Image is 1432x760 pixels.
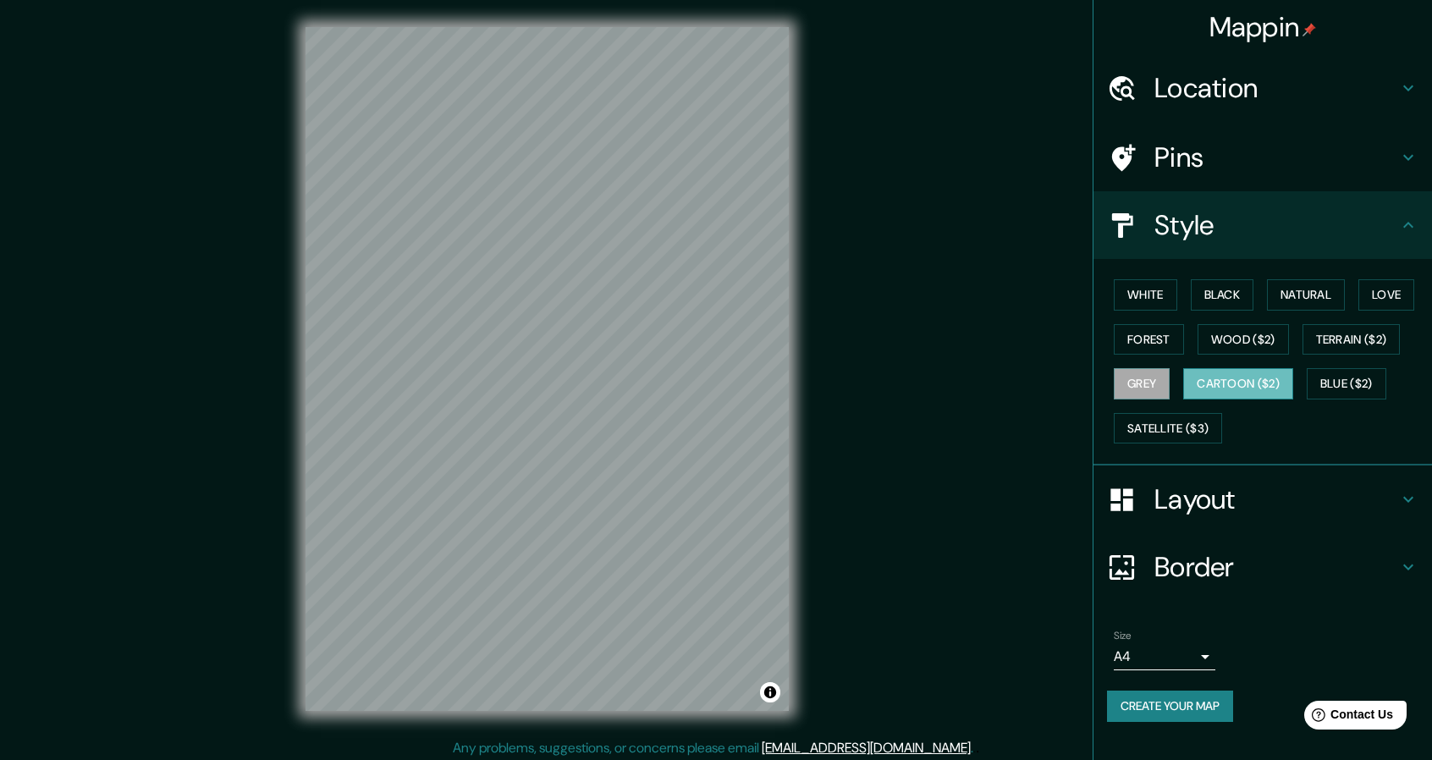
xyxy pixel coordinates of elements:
div: Border [1093,533,1432,601]
div: . [973,738,976,758]
button: Wood ($2) [1198,324,1289,355]
div: A4 [1114,643,1215,670]
button: Toggle attribution [760,682,780,702]
button: Natural [1267,279,1345,311]
h4: Border [1154,550,1398,584]
h4: Pins [1154,140,1398,174]
button: Grey [1114,368,1170,399]
button: Forest [1114,324,1184,355]
div: Location [1093,54,1432,122]
div: Style [1093,191,1432,259]
h4: Style [1154,208,1398,242]
canvas: Map [306,27,789,711]
div: . [976,738,979,758]
h4: Mappin [1209,10,1317,44]
button: Blue ($2) [1307,368,1386,399]
label: Size [1114,629,1132,643]
button: Terrain ($2) [1303,324,1401,355]
a: [EMAIL_ADDRESS][DOMAIN_NAME] [762,739,971,757]
button: Create your map [1107,691,1233,722]
button: Cartoon ($2) [1183,368,1293,399]
button: White [1114,279,1177,311]
p: Any problems, suggestions, or concerns please email . [453,738,973,758]
img: pin-icon.png [1303,23,1316,36]
button: Satellite ($3) [1114,413,1222,444]
iframe: Help widget launcher [1281,694,1413,741]
h4: Layout [1154,482,1398,516]
div: Layout [1093,465,1432,533]
button: Love [1358,279,1414,311]
button: Black [1191,279,1254,311]
div: Pins [1093,124,1432,191]
h4: Location [1154,71,1398,105]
